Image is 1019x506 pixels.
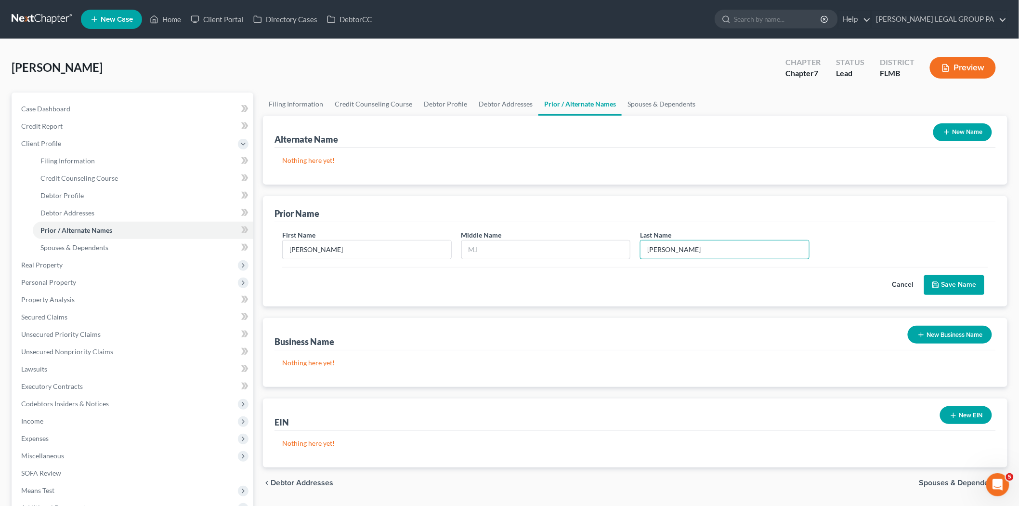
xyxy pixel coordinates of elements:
span: Credit Counseling Course [40,174,118,182]
span: Expenses [21,434,49,442]
span: Personal Property [21,278,76,286]
a: Debtor Addresses [473,93,538,116]
a: Debtor Profile [418,93,473,116]
iframe: Intercom live chat [986,473,1009,496]
a: Home [145,11,186,28]
span: Miscellaneous [21,452,64,460]
a: Secured Claims [13,308,253,326]
a: [PERSON_NAME] LEGAL GROUP PA [872,11,1007,28]
span: Client Profile [21,139,61,147]
div: Status [836,57,864,68]
a: Property Analysis [13,291,253,308]
span: Unsecured Priority Claims [21,330,101,338]
a: Filing Information [263,93,329,116]
a: Spouses & Dependents [622,93,701,116]
p: Nothing here yet! [282,439,988,448]
div: Chapter [785,68,821,79]
button: Preview [930,57,996,79]
a: Case Dashboard [13,100,253,118]
a: Executory Contracts [13,378,253,395]
button: Spouses & Dependents chevron_right [919,479,1007,487]
div: Prior Name [274,208,319,219]
button: New EIN [940,406,992,424]
i: chevron_left [263,479,271,487]
span: Secured Claims [21,313,67,321]
a: DebtorCC [322,11,377,28]
a: Prior / Alternate Names [33,222,253,239]
span: Property Analysis [21,295,75,304]
span: Filing Information [40,157,95,165]
span: Case Dashboard [21,105,70,113]
input: Enter first name... [283,240,451,259]
span: Codebtors Insiders & Notices [21,399,109,408]
div: Alternate Name [274,133,338,145]
a: Spouses & Dependents [33,239,253,256]
span: Real Property [21,261,63,269]
a: Debtor Profile [33,187,253,204]
div: Business Name [274,336,334,347]
span: Prior / Alternate Names [40,226,112,234]
a: Prior / Alternate Names [538,93,622,116]
label: First Name [282,230,315,240]
a: Filing Information [33,152,253,170]
div: District [880,57,914,68]
span: Unsecured Nonpriority Claims [21,347,113,356]
span: Credit Report [21,122,63,130]
span: Last Name [640,231,671,239]
span: Debtor Addresses [271,479,333,487]
input: Search by name... [734,10,822,28]
input: Enter last name... [640,240,809,259]
span: 5 [1006,473,1014,481]
span: Means Test [21,486,54,494]
p: Nothing here yet! [282,358,988,368]
span: Debtor Addresses [40,209,94,217]
span: Spouses & Dependents [919,479,1000,487]
span: Income [21,417,43,425]
button: Save Name [924,275,984,295]
a: Directory Cases [248,11,322,28]
span: SOFA Review [21,469,61,477]
button: New Name [933,123,992,141]
input: M.I [462,240,630,259]
button: chevron_left Debtor Addresses [263,479,333,487]
button: New Business Name [908,326,992,344]
a: Credit Counseling Course [329,93,418,116]
a: Lawsuits [13,360,253,378]
p: Nothing here yet! [282,156,988,165]
span: Executory Contracts [21,382,83,390]
a: Credit Counseling Course [33,170,253,187]
span: New Case [101,16,133,23]
div: Chapter [785,57,821,68]
a: Debtor Addresses [33,204,253,222]
a: Client Portal [186,11,248,28]
span: [PERSON_NAME] [12,60,103,74]
span: 7 [814,68,818,78]
label: Middle Name [461,230,502,240]
span: Lawsuits [21,365,47,373]
div: Lead [836,68,864,79]
div: FLMB [880,68,914,79]
a: Credit Report [13,118,253,135]
span: Spouses & Dependents [40,243,108,252]
a: SOFA Review [13,465,253,482]
a: Unsecured Priority Claims [13,326,253,343]
a: Unsecured Nonpriority Claims [13,343,253,360]
div: EIN [274,416,289,428]
span: Debtor Profile [40,191,84,200]
button: Cancel [882,276,924,295]
a: Help [838,11,871,28]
